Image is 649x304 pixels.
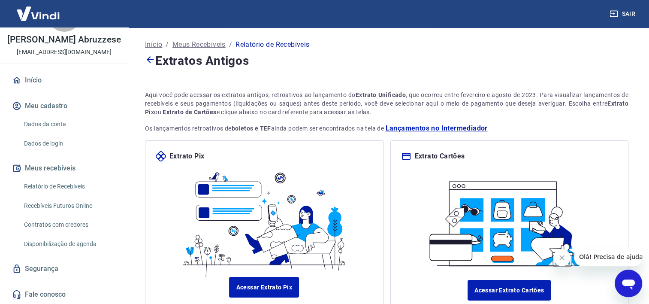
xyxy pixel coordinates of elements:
[172,40,226,50] a: Meus Recebíveis
[10,259,118,278] a: Segurança
[166,40,169,50] p: /
[21,116,118,133] a: Dados da conta
[385,123,487,134] a: Lançamentos no Intermediador
[21,178,118,195] a: Relatório de Recebíveis
[615,270,642,297] iframe: Botão para abrir a janela de mensagens
[145,91,628,116] div: Aqui você pode acessar os extratos antigos, retroativos ao lançamento do , que ocorreu entre feve...
[232,125,271,132] strong: boletos e TEF
[229,277,299,298] a: Acessar Extrato Pix
[145,123,628,134] p: Os lançamentos retroativos de ainda podem ser encontrados na tela de
[10,97,118,116] button: Meu cadastro
[17,48,112,57] p: [EMAIL_ADDRESS][DOMAIN_NAME]
[356,91,406,98] strong: Extrato Unificado
[10,71,118,90] a: Início
[178,161,351,277] img: ilustrapix.38d2ed8fdf785898d64e9b5bf3a9451d.svg
[169,151,204,161] p: Extrato Pix
[163,109,216,116] strong: Extrato de Cartões
[10,285,118,304] a: Fale conosco
[574,247,642,266] iframe: Mensagem da empresa
[7,35,121,44] p: [PERSON_NAME] Abruzzese
[235,40,309,50] p: Relatório de Recebíveis
[21,135,118,152] a: Dados de login
[21,235,118,253] a: Disponibilização de agenda
[423,172,596,270] img: ilustracard.1447bf24807628a904eb562bb34ea6f9.svg
[21,197,118,215] a: Recebíveis Futuros Online
[553,249,571,266] iframe: Fechar mensagem
[415,151,465,161] p: Extrato Cartões
[608,6,639,22] button: Sair
[145,52,628,70] h4: Extratos Antigos
[468,280,551,301] a: Acessar Extrato Cartões
[10,0,66,27] img: Vindi
[229,40,232,50] p: /
[10,159,118,178] button: Meus recebíveis
[145,40,162,50] a: Início
[21,216,118,234] a: Contratos com credores
[5,6,72,13] span: Olá! Precisa de ajuda?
